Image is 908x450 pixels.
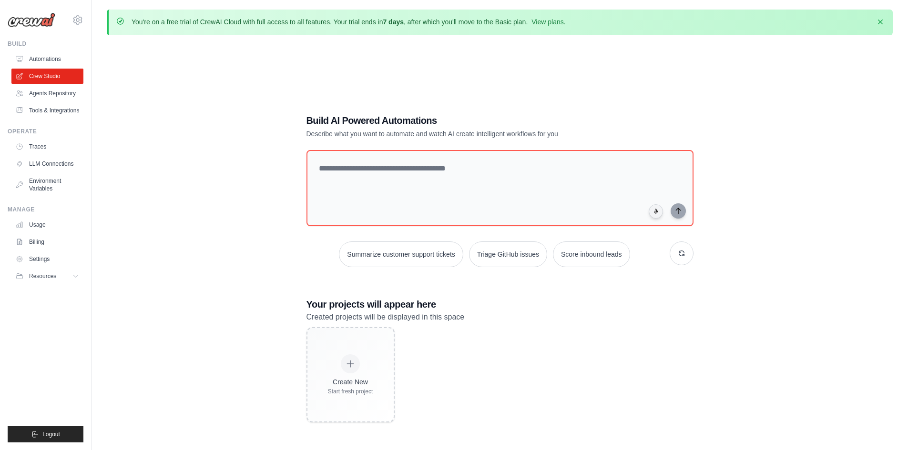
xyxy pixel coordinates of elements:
[383,18,404,26] strong: 7 days
[11,86,83,101] a: Agents Repository
[328,388,373,395] div: Start fresh project
[306,129,627,139] p: Describe what you want to automate and watch AI create intelligent workflows for you
[8,13,55,27] img: Logo
[11,217,83,232] a: Usage
[11,269,83,284] button: Resources
[306,114,627,127] h1: Build AI Powered Automations
[11,156,83,171] a: LLM Connections
[11,51,83,67] a: Automations
[649,204,663,219] button: Click to speak your automation idea
[8,426,83,442] button: Logout
[132,17,566,27] p: You're on a free trial of CrewAI Cloud with full access to all features. Your trial ends in , aft...
[11,103,83,118] a: Tools & Integrations
[8,40,83,48] div: Build
[8,128,83,135] div: Operate
[328,377,373,387] div: Create New
[42,430,60,438] span: Logout
[11,173,83,196] a: Environment Variables
[11,69,83,84] a: Crew Studio
[11,251,83,267] a: Settings
[531,18,563,26] a: View plans
[670,241,694,265] button: Get new suggestions
[11,234,83,250] a: Billing
[29,272,56,280] span: Resources
[339,241,463,267] button: Summarize customer support tickets
[11,139,83,154] a: Traces
[553,241,630,267] button: Score inbound leads
[469,241,547,267] button: Triage GitHub issues
[8,206,83,213] div: Manage
[306,311,694,323] p: Created projects will be displayed in this space
[306,298,694,311] h3: Your projects will appear here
